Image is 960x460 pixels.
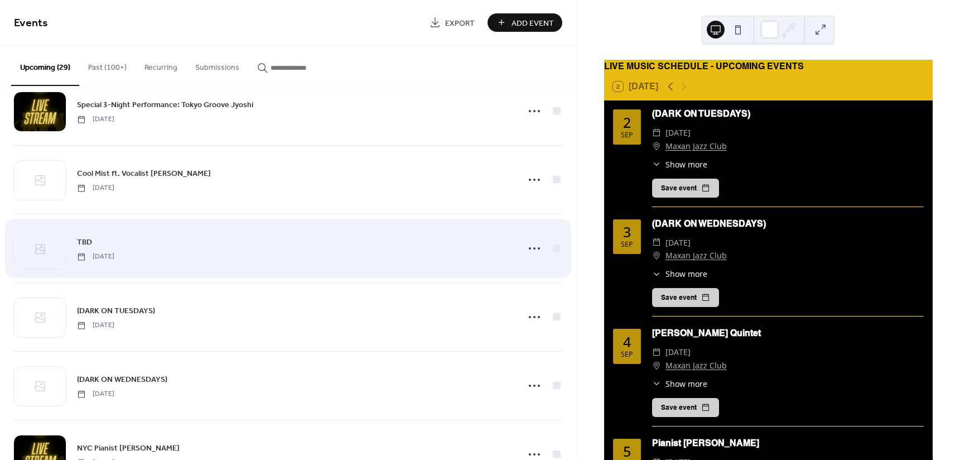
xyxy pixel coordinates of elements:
[665,159,707,170] span: Show more
[652,378,707,390] button: ​Show more
[652,346,661,359] div: ​
[77,98,253,111] a: Special 3-Night Performance: Tokyo Groove Jyoshi
[621,132,633,139] div: Sep
[652,327,924,340] div: [PERSON_NAME] Quintet
[77,374,167,386] span: (DARK ON WEDNESDAYS)
[77,389,114,399] span: [DATE]
[652,140,661,153] div: ​
[652,398,719,417] button: Save event
[652,159,661,170] div: ​
[665,249,727,262] a: Maxan Jazz Club
[652,359,661,372] div: ​
[488,13,562,32] button: Add Event
[623,335,631,349] div: 4
[77,183,114,193] span: [DATE]
[623,225,631,239] div: 3
[77,373,167,386] a: (DARK ON WEDNESDAYS)
[652,249,661,262] div: ​
[621,351,633,358] div: Sep
[14,12,48,34] span: Events
[77,442,180,454] a: NYC Pianist [PERSON_NAME]
[665,236,691,250] span: [DATE]
[652,268,661,280] div: ​
[665,378,707,390] span: Show more
[623,444,631,458] div: 5
[665,140,727,153] a: Maxan Jazz Club
[652,378,661,390] div: ​
[11,45,79,86] button: Upcoming (29)
[652,288,719,307] button: Save event
[652,126,661,140] div: ​
[79,45,136,85] button: Past (100+)
[136,45,186,85] button: Recurring
[77,237,92,248] span: TBD
[604,60,933,73] div: LIVE MUSIC SCHEDULE - UPCOMING EVENTS
[77,236,92,248] a: TBD
[665,346,691,359] span: [DATE]
[77,305,155,317] span: (DARK ON TUESDAYS)
[652,159,707,170] button: ​Show more
[77,168,211,180] span: Cool Mist ft. Vocalist [PERSON_NAME]
[77,443,180,454] span: NYC Pianist [PERSON_NAME]
[445,17,475,29] span: Export
[77,252,114,262] span: [DATE]
[77,167,211,180] a: Cool Mist ft. Vocalist [PERSON_NAME]
[665,359,727,372] a: Maxan Jazz Club
[77,320,114,330] span: [DATE]
[652,217,924,231] div: (DARK ON WEDNESDAYS)
[652,236,661,250] div: ​
[512,17,554,29] span: Add Event
[421,13,483,32] a: Export
[652,268,707,280] button: ​Show more
[652,107,924,121] div: (DARK ON TUESDAYS)
[665,126,691,140] span: [DATE]
[621,241,633,248] div: Sep
[77,114,114,124] span: [DATE]
[77,304,155,317] a: (DARK ON TUESDAYS)
[623,116,631,130] div: 2
[652,438,759,448] a: Pianist [PERSON_NAME]
[652,179,719,198] button: Save event
[665,268,707,280] span: Show more
[186,45,248,85] button: Submissions
[77,99,253,111] span: Special 3-Night Performance: Tokyo Groove Jyoshi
